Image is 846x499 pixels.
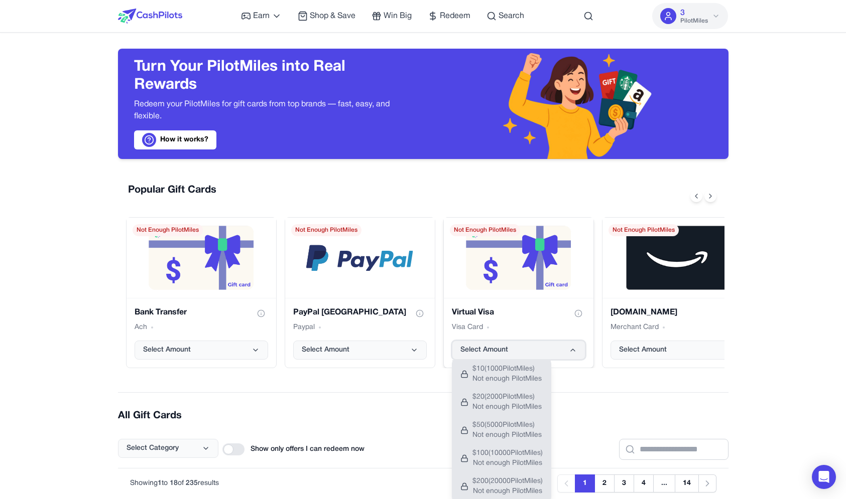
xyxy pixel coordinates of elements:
a: Shop & Save [298,10,355,22]
span: 235 [186,480,198,486]
div: Bank Transfer gift card [126,217,277,368]
button: Select Amount [135,341,268,360]
span: Paypal [293,322,315,332]
p: Redeem your PilotMiles for gift cards from top brands — fast, easy, and flexible. [134,98,407,122]
h3: Turn Your PilotMiles into Real Rewards [134,58,407,94]
p: Showing to of results [130,478,219,488]
button: Show gift card information [254,306,268,320]
button: $20(2000PilotMiles)Not enough PilotMiles [452,388,551,416]
span: Not enough PilotMiles [472,430,542,440]
button: 3 [614,474,634,492]
a: Win Big [372,10,412,22]
span: Search [499,10,524,22]
button: 4 [634,474,654,492]
a: How it works? [134,130,216,149]
span: $ 200 ( 20000 PilotMiles) [472,476,543,486]
button: Show gift card information [571,306,585,320]
a: Redeem [428,10,470,22]
span: Not enough PilotMiles [472,374,542,384]
span: ... [653,474,675,492]
span: $ 100 ( 10000 PilotMiles) [472,448,543,458]
span: 1 [158,480,162,486]
button: Select Amount [611,341,744,360]
span: 18 [170,480,178,486]
span: Not Enough PilotMiles [609,224,679,236]
a: Search [487,10,524,22]
span: Not enough PilotMiles [472,486,543,496]
img: /default-reward-image.png [626,226,728,290]
h2: Popular Gift Cards [128,183,216,197]
img: CashPilots Logo [118,9,182,24]
span: $ 20 ( 2000 PilotMiles) [472,392,542,402]
span: Win Big [384,10,412,22]
span: $ 50 ( 5000 PilotMiles) [472,420,542,430]
button: $50(5000PilotMiles)Not enough PilotMiles [452,416,551,444]
img: default-reward-image.png [148,226,254,290]
h3: Virtual Visa [452,306,494,318]
img: /default-reward-image.png [306,245,413,271]
button: Select Category [118,439,218,458]
img: default-reward-image.png [465,226,571,290]
button: $10(1000PilotMiles)Not enough PilotMiles [452,360,551,388]
span: Visa Card [452,322,483,332]
h3: Bank Transfer [135,306,187,318]
span: PilotMiles [680,17,708,25]
button: Show gift card information [413,306,427,320]
span: Earn [253,10,270,22]
button: Select Amount [293,341,427,360]
span: Select Amount [143,345,191,355]
h3: [DOMAIN_NAME] [611,306,677,318]
div: PayPal USA gift card [285,217,435,368]
span: Not enough PilotMiles [472,458,543,468]
span: Select Amount [619,345,667,355]
button: 1 [575,474,595,492]
span: Not Enough PilotMiles [291,224,361,236]
span: 3 [680,7,685,19]
div: Amazon.com gift card [602,217,753,368]
span: Show only offers I can redeem now [251,444,365,454]
h3: PayPal [GEOGRAPHIC_DATA] [293,306,406,318]
button: 14 [675,474,699,492]
span: Ach [135,322,147,332]
span: Merchant Card [611,322,659,332]
span: Not Enough PilotMiles [133,224,203,236]
img: Header decoration [499,49,653,159]
span: $ 10 ( 1000 PilotMiles) [472,364,542,374]
span: Select Category [127,443,179,453]
span: Redeem [440,10,470,22]
span: Not Enough PilotMiles [450,224,520,236]
span: Select Amount [460,345,508,355]
button: Select Amount [452,341,585,360]
span: Not enough PilotMiles [472,402,542,412]
span: Select Amount [302,345,349,355]
div: Virtual Visa gift card [443,217,594,368]
button: $100(10000PilotMiles)Not enough PilotMiles [452,444,551,472]
a: Earn [241,10,282,22]
span: Shop & Save [310,10,355,22]
button: 3PilotMiles [652,3,728,29]
button: 2 [594,474,615,492]
nav: Pagination [557,474,716,492]
div: Open Intercom Messenger [812,465,836,489]
h2: All Gift Cards [118,409,729,423]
